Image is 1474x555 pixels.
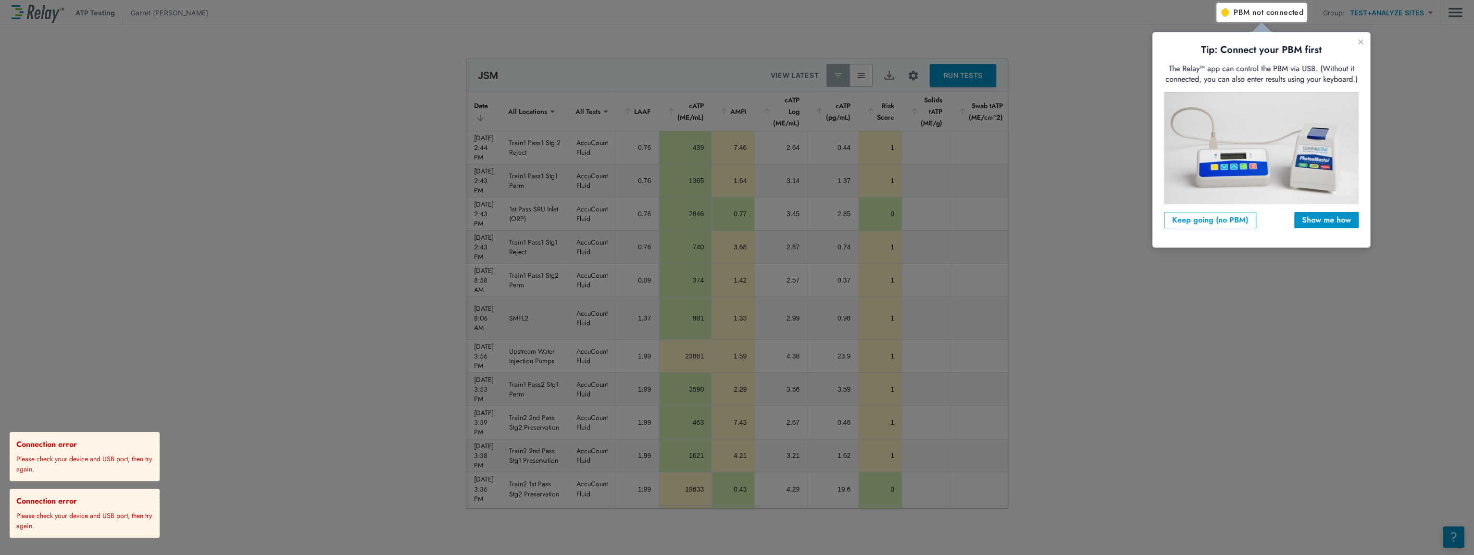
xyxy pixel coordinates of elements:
span: not connected [1252,7,1303,18]
strong: Connection error [16,439,77,450]
iframe: tooltip [1152,32,1370,247]
button: close [159,493,165,500]
p: Please check your device and USB port, then try again. [16,507,156,531]
button: PBM not connected [1216,3,1307,22]
span: PBM [1234,6,1303,19]
p: Please check your device and USB port, then try again. [16,450,156,474]
img: Offline Icon [1220,8,1230,17]
strong: Connection error [16,495,77,506]
button: close [159,436,165,444]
